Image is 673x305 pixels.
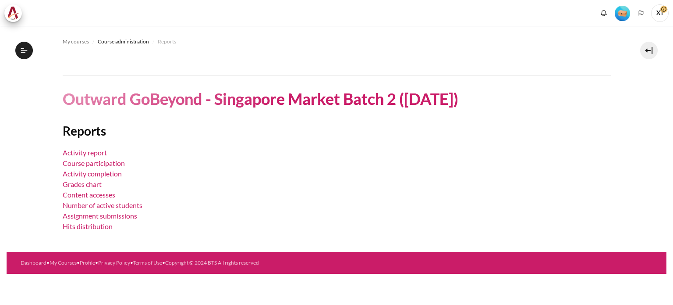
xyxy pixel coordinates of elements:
[63,222,113,230] a: Hits distribution
[634,7,648,20] button: Languages
[63,159,125,167] a: Course participation
[63,123,611,139] h2: Reports
[98,38,149,46] span: Course administration
[7,7,19,20] img: Architeck
[21,259,372,267] div: • • • • •
[651,4,669,22] a: User menu
[98,259,130,266] a: Privacy Policy
[133,259,162,266] a: Terms of Use
[21,259,46,266] a: Dashboard
[63,36,89,47] a: My courses
[611,5,634,21] a: Level #1
[63,148,107,157] a: Activity report
[63,38,89,46] span: My courses
[63,201,142,209] a: Number of active students
[63,169,122,178] a: Activity completion
[63,212,137,220] a: Assignment submissions
[63,180,102,188] a: Grades chart
[7,26,666,252] section: Content
[158,36,176,47] a: Reports
[63,89,458,109] h1: Outward GoBeyond - Singapore Market Batch 2 ([DATE])
[4,4,26,22] a: Architeck Architeck
[158,38,176,46] span: Reports
[63,190,115,199] a: Content accesses
[651,4,669,22] span: XT
[615,6,630,21] img: Level #1
[615,5,630,21] div: Level #1
[80,259,95,266] a: Profile
[165,259,259,266] a: Copyright © 2024 BTS All rights reserved
[50,259,77,266] a: My Courses
[597,7,610,20] div: Show notification window with no new notifications
[63,35,611,49] nav: Navigation bar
